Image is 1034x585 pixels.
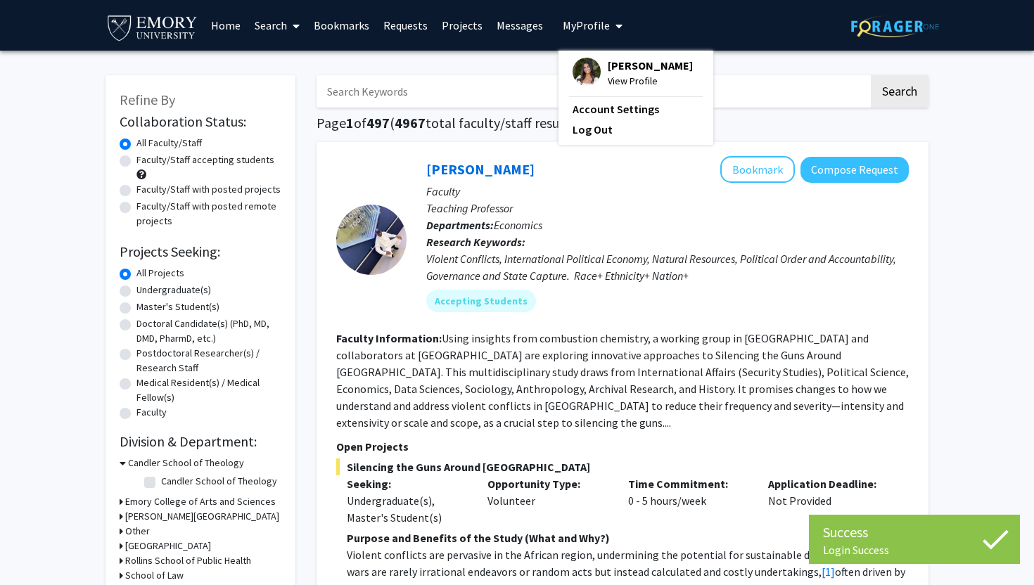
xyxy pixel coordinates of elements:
div: Undergraduate(s), Master's Student(s) [347,492,466,526]
p: Application Deadline: [768,475,888,492]
label: Faculty/Staff with posted remote projects [136,199,281,229]
a: [1] [822,565,835,579]
label: Faculty [136,405,167,420]
a: Home [204,1,248,50]
label: All Projects [136,266,184,281]
p: Open Projects [336,438,909,455]
h3: Other [125,524,150,539]
span: Silencing the Guns Around [GEOGRAPHIC_DATA] [336,458,909,475]
h2: Collaboration Status: [120,113,281,130]
label: Faculty/Staff with posted projects [136,182,281,197]
a: Search [248,1,307,50]
b: Faculty Information: [336,331,442,345]
p: Time Commitment: [628,475,748,492]
span: 497 [366,114,390,131]
button: Search [871,75,928,108]
h2: Division & Department: [120,433,281,450]
a: Bookmarks [307,1,376,50]
div: 0 - 5 hours/week [618,475,758,526]
iframe: Chat [11,522,60,574]
span: [PERSON_NAME] [608,58,693,73]
span: 1 [346,114,354,131]
label: Candler School of Theology [161,474,277,489]
label: Medical Resident(s) / Medical Fellow(s) [136,375,281,405]
div: Violent Conflicts, International Political Economy, Natural Resources, Political Order and Accoun... [426,250,909,284]
a: Messages [490,1,550,50]
div: Login Success [823,543,1006,557]
b: Research Keywords: [426,235,525,249]
a: [PERSON_NAME] [426,160,535,178]
span: My Profile [563,18,610,32]
div: Not Provided [758,475,898,526]
fg-read-more: Using insights from combustion chemistry, a working group in [GEOGRAPHIC_DATA] and collaborators ... [336,331,909,430]
p: Seeking: [347,475,466,492]
h3: [GEOGRAPHIC_DATA] [125,539,211,553]
label: All Faculty/Staff [136,136,202,150]
a: Requests [376,1,435,50]
img: Profile Picture [573,58,601,86]
strong: Purpose and Benefits of the Study (What and Why?) [347,531,610,545]
label: Doctoral Candidate(s) (PhD, MD, DMD, PharmD, etc.) [136,316,281,346]
h3: School of Law [125,568,184,583]
a: Log Out [573,121,699,138]
span: Economics [494,218,542,232]
img: ForagerOne Logo [851,15,939,37]
button: Add Melvin Ayogu to Bookmarks [720,156,795,183]
button: Compose Request to Melvin Ayogu [800,157,909,183]
h2: Projects Seeking: [120,243,281,260]
h1: Page of ( total faculty/staff results) [317,115,928,131]
div: Volunteer [477,475,618,526]
p: Opportunity Type: [487,475,607,492]
p: Teaching Professor [426,200,909,217]
span: Refine By [120,91,175,108]
img: Emory University Logo [106,11,199,43]
label: Postdoctoral Researcher(s) / Research Staff [136,346,281,375]
mat-chip: Accepting Students [426,290,536,312]
h3: Candler School of Theology [128,456,244,470]
a: Account Settings [573,101,699,117]
b: Departments: [426,218,494,232]
span: View Profile [608,73,693,89]
label: Master's Student(s) [136,300,219,314]
a: Projects [435,1,490,50]
h3: [PERSON_NAME][GEOGRAPHIC_DATA] [125,509,279,524]
span: 4967 [395,114,426,131]
label: Undergraduate(s) [136,283,211,297]
div: Success [823,522,1006,543]
label: Faculty/Staff accepting students [136,153,274,167]
h3: Emory College of Arts and Sciences [125,494,276,509]
div: Profile Picture[PERSON_NAME]View Profile [573,58,693,89]
p: Faculty [426,183,909,200]
input: Search Keywords [317,75,869,108]
h3: Rollins School of Public Health [125,553,251,568]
